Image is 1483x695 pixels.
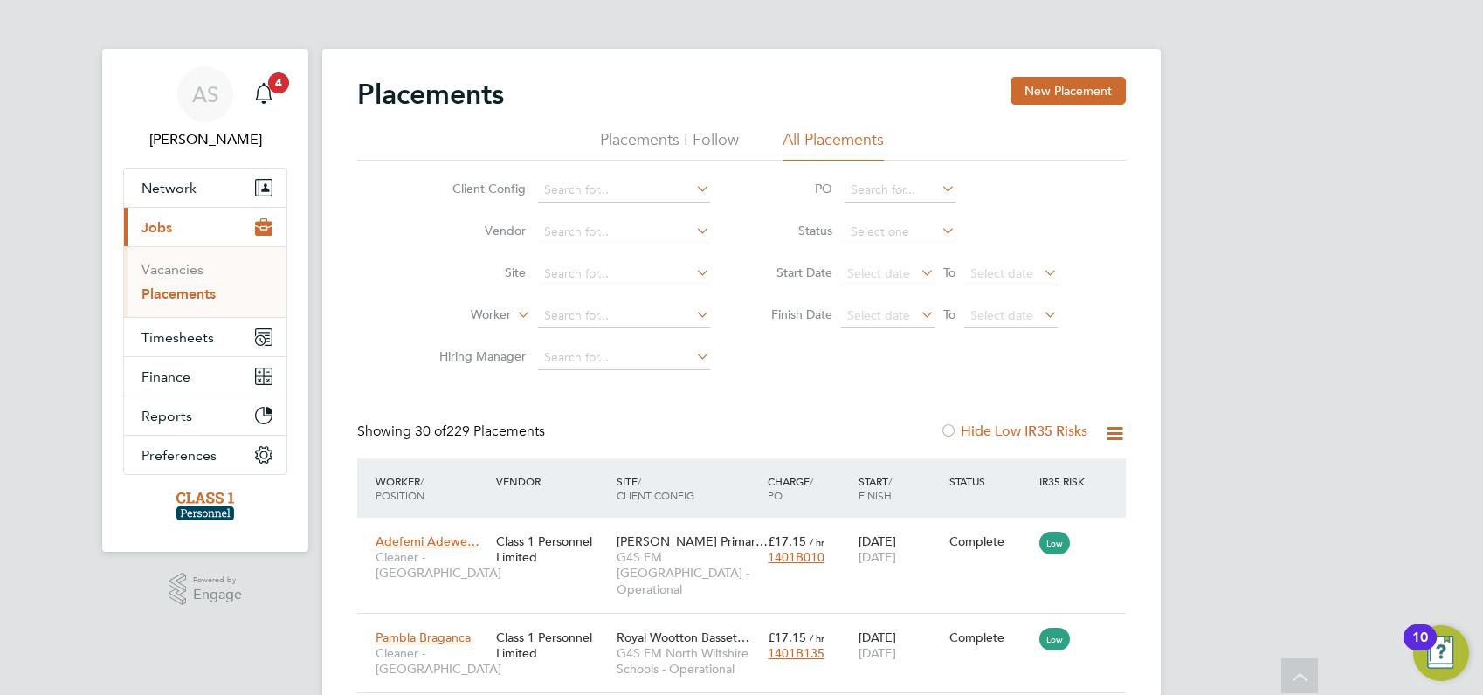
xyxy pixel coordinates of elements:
[538,346,710,370] input: Search for...
[141,286,216,302] a: Placements
[938,303,961,326] span: To
[768,645,824,661] span: 1401B135
[1035,465,1095,497] div: IR35 Risk
[246,66,281,122] a: 4
[859,474,892,502] span: / Finish
[617,474,694,502] span: / Client Config
[854,465,945,511] div: Start
[425,348,526,364] label: Hiring Manager
[768,474,813,502] span: / PO
[193,573,242,588] span: Powered by
[169,573,243,606] a: Powered byEngage
[376,549,487,581] span: Cleaner - [GEOGRAPHIC_DATA]
[859,645,896,661] span: [DATE]
[940,423,1087,440] label: Hide Low IR35 Risks
[754,265,832,280] label: Start Date
[538,220,710,244] input: Search for...
[754,306,832,322] label: Finish Date
[859,549,896,565] span: [DATE]
[425,223,526,238] label: Vendor
[176,492,235,520] img: class1personnel-logo-retina.png
[192,83,218,106] span: AS
[102,49,308,552] nav: Main navigation
[768,533,806,549] span: £17.15
[538,262,710,286] input: Search for...
[141,180,197,196] span: Network
[617,630,749,645] span: Royal Wootton Basset…
[768,549,824,565] span: 1401B010
[415,423,446,440] span: 30 of
[410,306,511,324] label: Worker
[938,261,961,284] span: To
[538,304,710,328] input: Search for...
[371,620,1126,635] a: Pambla BragancaCleaner - [GEOGRAPHIC_DATA]Class 1 Personnel LimitedRoyal Wootton Basset…G4S FM No...
[376,474,424,502] span: / Position
[141,261,203,278] a: Vacancies
[1413,625,1469,681] button: Open Resource Center, 10 new notifications
[854,621,945,670] div: [DATE]
[141,219,172,236] span: Jobs
[376,533,479,549] span: Adefemi Adewe…
[492,621,612,670] div: Class 1 Personnel Limited
[949,533,1031,549] div: Complete
[123,66,287,150] a: AS[PERSON_NAME]
[371,524,1126,539] a: Adefemi Adewe…Cleaner - [GEOGRAPHIC_DATA]Class 1 Personnel Limited[PERSON_NAME] Primar…G4S FM [GE...
[123,492,287,520] a: Go to home page
[141,329,214,346] span: Timesheets
[357,77,504,112] h2: Placements
[617,533,768,549] span: [PERSON_NAME] Primar…
[376,630,471,645] span: Pambla Braganca
[854,525,945,574] div: [DATE]
[123,129,287,150] span: Angela Sabaroche
[124,208,286,246] button: Jobs
[124,318,286,356] button: Timesheets
[768,630,806,645] span: £17.15
[783,129,884,161] li: All Placements
[376,645,487,677] span: Cleaner - [GEOGRAPHIC_DATA]
[357,423,548,441] div: Showing
[1039,532,1070,554] span: Low
[763,465,854,511] div: Charge
[268,72,289,93] span: 4
[141,447,217,464] span: Preferences
[847,307,910,323] span: Select date
[845,220,955,244] input: Select one
[141,368,190,385] span: Finance
[425,265,526,280] label: Site
[124,396,286,435] button: Reports
[1011,77,1126,105] button: New Placement
[492,525,612,574] div: Class 1 Personnel Limited
[124,436,286,474] button: Preferences
[970,265,1033,281] span: Select date
[600,129,739,161] li: Placements I Follow
[141,408,192,424] span: Reports
[949,630,1031,645] div: Complete
[612,465,763,511] div: Site
[810,631,824,644] span: / hr
[945,465,1036,497] div: Status
[124,169,286,207] button: Network
[847,265,910,281] span: Select date
[845,178,955,203] input: Search for...
[415,423,545,440] span: 229 Placements
[425,181,526,196] label: Client Config
[492,465,612,497] div: Vendor
[124,357,286,396] button: Finance
[371,465,492,511] div: Worker
[538,178,710,203] input: Search for...
[193,588,242,602] span: Engage
[1039,628,1070,650] span: Low
[754,181,832,196] label: PO
[617,645,759,677] span: G4S FM North Wiltshire Schools - Operational
[617,549,759,597] span: G4S FM [GEOGRAPHIC_DATA] - Operational
[810,535,824,548] span: / hr
[970,307,1033,323] span: Select date
[754,223,832,238] label: Status
[124,246,286,317] div: Jobs
[1412,637,1428,660] div: 10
